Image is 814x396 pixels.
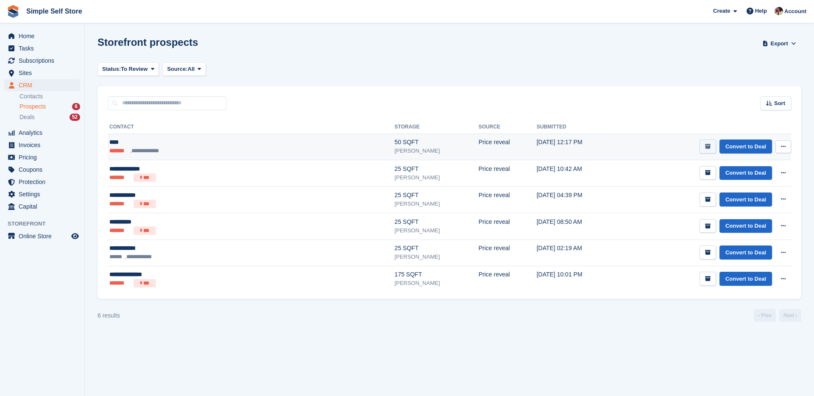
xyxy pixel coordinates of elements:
div: 25 SQFT [395,191,479,200]
div: 52 [70,114,80,121]
img: Scott McCutcheon [775,7,783,15]
th: Contact [108,120,395,134]
button: Source: All [162,62,206,76]
a: menu [4,176,80,188]
span: Tasks [19,42,70,54]
div: [PERSON_NAME] [395,200,479,208]
span: Protection [19,176,70,188]
div: 175 SQFT [395,270,479,279]
span: Sites [19,67,70,79]
div: 25 SQFT [395,244,479,253]
td: [DATE] 02:19 AM [537,240,622,266]
th: Storage [395,120,479,134]
td: Price reveal [479,134,537,160]
div: 6 [72,103,80,110]
a: menu [4,164,80,176]
span: Help [755,7,767,15]
td: [DATE] 08:50 AM [537,213,622,240]
a: menu [4,188,80,200]
a: menu [4,139,80,151]
a: Convert to Deal [719,245,772,259]
div: [PERSON_NAME] [395,253,479,261]
div: [PERSON_NAME] [395,279,479,287]
th: Source [479,120,537,134]
span: Source: [167,65,187,73]
a: Prospects 6 [20,102,80,111]
td: [DATE] 12:17 PM [537,134,622,160]
span: Capital [19,201,70,212]
td: [DATE] 10:42 AM [537,160,622,187]
td: Price reveal [479,266,537,292]
td: [DATE] 04:39 PM [537,187,622,213]
button: Export [761,36,798,50]
td: [DATE] 10:01 PM [537,266,622,292]
a: Next [779,309,801,322]
span: All [188,65,195,73]
span: CRM [19,79,70,91]
span: Sort [774,99,785,108]
a: menu [4,55,80,67]
a: menu [4,79,80,91]
td: Price reveal [479,213,537,240]
span: Home [19,30,70,42]
td: Price reveal [479,160,537,187]
a: Convert to Deal [719,166,772,180]
a: Convert to Deal [719,192,772,206]
div: [PERSON_NAME] [395,147,479,155]
nav: Page [752,309,803,322]
td: Price reveal [479,240,537,266]
a: Convert to Deal [719,219,772,233]
span: Analytics [19,127,70,139]
span: Status: [102,65,121,73]
span: To Review [121,65,148,73]
span: Prospects [20,103,46,111]
img: stora-icon-8386f47178a22dfd0bd8f6a31ec36ba5ce8667c1dd55bd0f319d3a0aa187defe.svg [7,5,20,18]
span: Account [784,7,806,16]
th: Submitted [537,120,622,134]
span: Coupons [19,164,70,176]
a: menu [4,127,80,139]
a: Previous [754,309,776,322]
a: menu [4,67,80,79]
h1: Storefront prospects [98,36,198,48]
span: Storefront [8,220,84,228]
div: 50 SQFT [395,138,479,147]
td: Price reveal [479,187,537,213]
div: 25 SQFT [395,218,479,226]
div: [PERSON_NAME] [395,226,479,235]
a: Simple Self Store [23,4,86,18]
a: Convert to Deal [719,139,772,153]
span: Deals [20,113,35,121]
div: 6 results [98,311,120,320]
a: Contacts [20,92,80,100]
a: Convert to Deal [719,272,772,286]
a: menu [4,151,80,163]
span: Subscriptions [19,55,70,67]
span: Settings [19,188,70,200]
a: menu [4,30,80,42]
div: 25 SQFT [395,165,479,173]
a: Preview store [70,231,80,241]
a: menu [4,230,80,242]
span: Pricing [19,151,70,163]
div: [PERSON_NAME] [395,173,479,182]
a: menu [4,42,80,54]
button: Status: To Review [98,62,159,76]
span: Export [771,39,788,48]
span: Invoices [19,139,70,151]
a: Deals 52 [20,113,80,122]
span: Create [713,7,730,15]
a: menu [4,201,80,212]
span: Online Store [19,230,70,242]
